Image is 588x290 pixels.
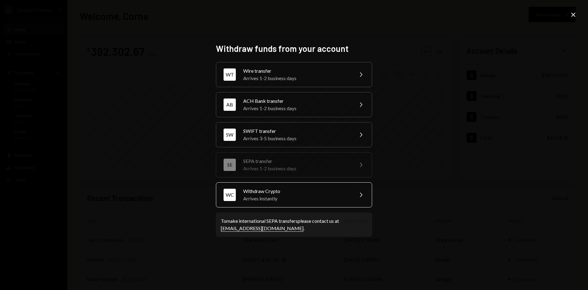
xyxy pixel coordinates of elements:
div: ACH Bank transfer [243,97,350,105]
h2: Withdraw funds from your account [216,43,372,55]
div: Arrives 1-2 business days [243,75,350,82]
button: WCWithdraw CryptoArrives instantly [216,182,372,207]
div: Wire transfer [243,67,350,75]
a: [EMAIL_ADDRESS][DOMAIN_NAME] [221,225,303,232]
button: SESEPA transferArrives 1-2 business days [216,152,372,177]
div: AB [224,99,236,111]
div: SE [224,159,236,171]
button: WTWire transferArrives 1-2 business days [216,62,372,87]
div: WT [224,68,236,81]
div: Arrives instantly [243,195,350,202]
div: WC [224,189,236,201]
div: To make international SEPA transfers please contact us at . [221,217,367,232]
div: Arrives 1-2 business days [243,165,350,172]
div: SWIFT transfer [243,127,350,135]
div: Withdraw Crypto [243,188,350,195]
div: Arrives 1-2 business days [243,105,350,112]
button: SWSWIFT transferArrives 3-5 business days [216,122,372,147]
button: ABACH Bank transferArrives 1-2 business days [216,92,372,117]
div: Arrives 3-5 business days [243,135,350,142]
div: SW [224,129,236,141]
div: SEPA transfer [243,157,350,165]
